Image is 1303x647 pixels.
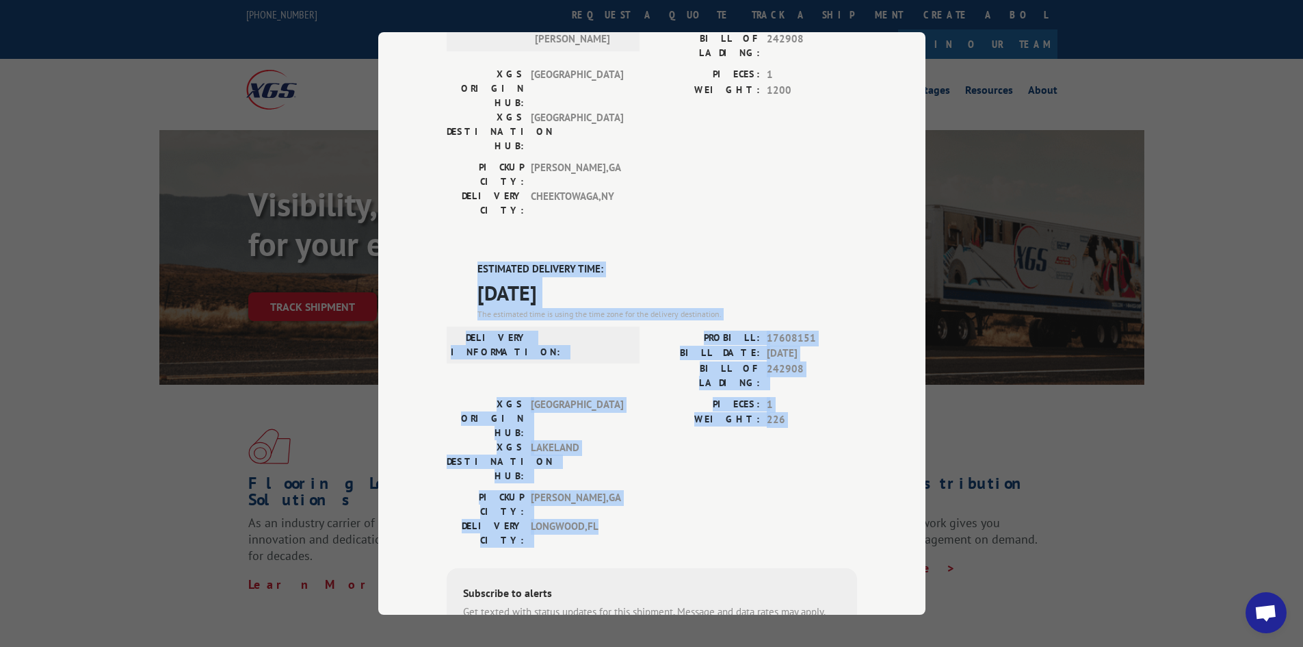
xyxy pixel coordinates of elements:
span: 1 [767,397,857,413]
span: 242908 [767,31,857,60]
span: [GEOGRAPHIC_DATA] [531,67,623,110]
label: WEIGHT: [652,83,760,99]
div: Subscribe to alerts [463,585,841,605]
span: LAKELAND [531,440,623,483]
span: 1200 [767,83,857,99]
div: Get texted with status updates for this shipment. Message and data rates may apply. Message frequ... [463,605,841,635]
label: ESTIMATED DELIVERY TIME: [477,262,857,277]
div: Open chat [1246,592,1287,633]
label: DELIVERY INFORMATION: [451,331,528,359]
span: 242908 [767,361,857,390]
span: [DATE] [767,346,857,361]
span: 226 [767,412,857,428]
label: BILL DATE: [652,346,760,361]
label: PICKUP CITY: [447,490,524,519]
span: CHEEKTOWAGA , NY [531,189,623,218]
label: PIECES: [652,397,760,413]
label: XGS DESTINATION HUB: [447,440,524,483]
span: [GEOGRAPHIC_DATA] [531,397,623,440]
label: DELIVERY CITY: [447,189,524,218]
span: [PERSON_NAME] , GA [531,490,623,519]
span: 17608151 [767,331,857,346]
label: XGS ORIGIN HUB: [447,67,524,110]
span: [DATE] [477,277,857,308]
label: PIECES: [652,67,760,83]
label: PICKUP CITY: [447,160,524,189]
span: 1 [767,67,857,83]
label: DELIVERY CITY: [447,519,524,548]
label: XGS ORIGIN HUB: [447,397,524,440]
span: [PERSON_NAME] , GA [531,160,623,189]
label: BILL OF LADING: [652,31,760,60]
span: LONGWOOD , FL [531,519,623,548]
label: WEIGHT: [652,412,760,428]
span: [GEOGRAPHIC_DATA] [531,110,623,153]
label: BILL OF LADING: [652,361,760,390]
label: PROBILL: [652,331,760,346]
label: XGS DESTINATION HUB: [447,110,524,153]
div: The estimated time is using the time zone for the delivery destination. [477,308,857,320]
